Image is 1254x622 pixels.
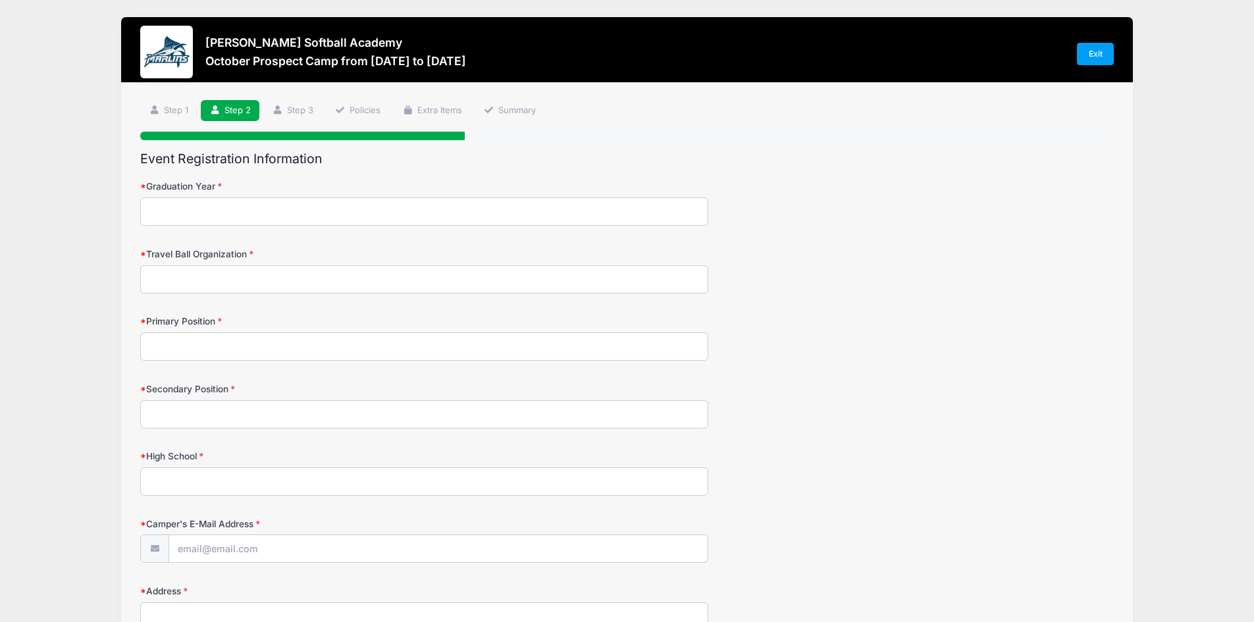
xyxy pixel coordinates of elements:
[140,100,197,122] a: Step 1
[169,534,708,563] input: email@email.com
[140,315,465,328] label: Primary Position
[394,100,471,122] a: Extra Items
[140,517,465,531] label: Camper's E-Mail Address
[327,100,390,122] a: Policies
[205,36,466,49] h3: [PERSON_NAME] Softball Academy
[140,450,465,463] label: High School
[263,100,322,122] a: Step 3
[140,180,465,193] label: Graduation Year
[140,382,465,396] label: Secondary Position
[475,100,544,122] a: Summary
[140,247,465,261] label: Travel Ball Organization
[205,54,466,68] h3: October Prospect Camp from [DATE] to [DATE]
[201,100,259,122] a: Step 2
[140,151,1114,167] h2: Event Registration Information
[1077,43,1114,65] a: Exit
[140,584,465,598] label: Address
